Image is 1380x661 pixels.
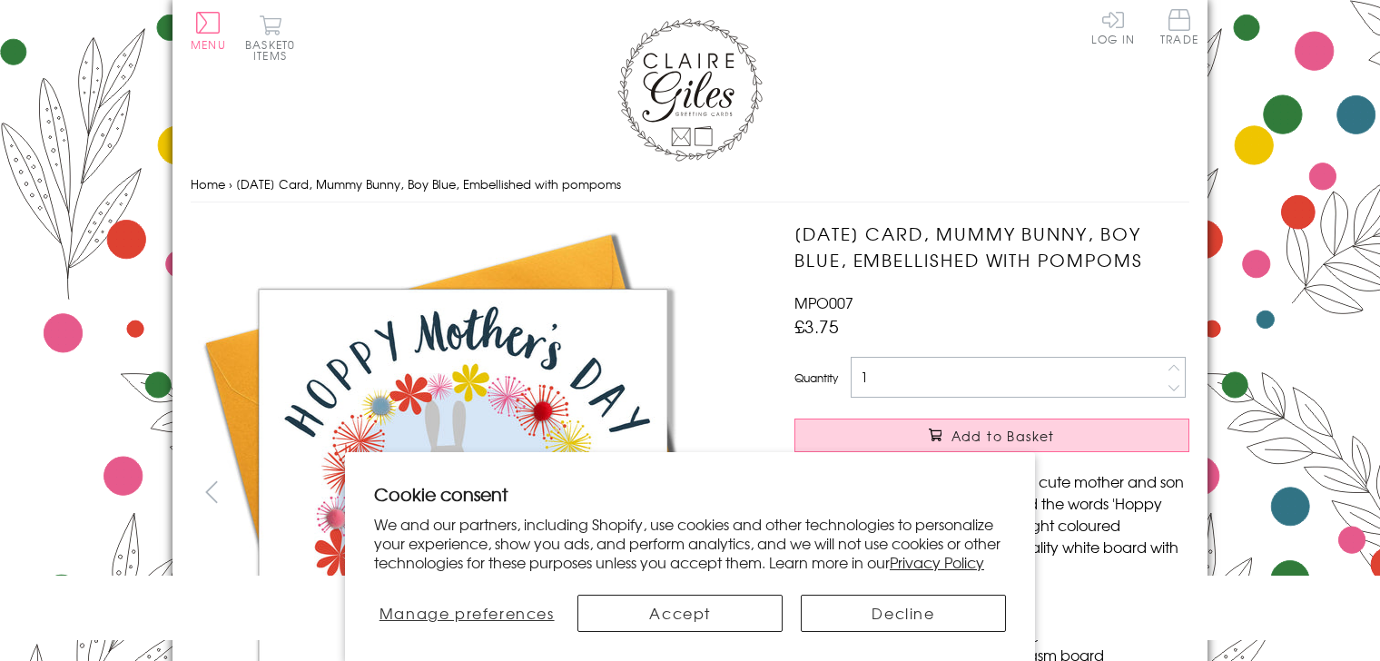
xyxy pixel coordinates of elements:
p: We and our partners, including Shopify, use cookies and other technologies to personalize your ex... [374,515,1006,571]
label: Quantity [794,370,838,386]
button: Menu [191,12,226,50]
h1: [DATE] Card, Mummy Bunny, Boy Blue, Embellished with pompoms [794,221,1189,273]
h2: Cookie consent [374,481,1006,507]
span: [DATE] Card, Mummy Bunny, Boy Blue, Embellished with pompoms [236,175,621,192]
span: Trade [1160,9,1198,44]
button: Basket0 items [245,15,295,61]
span: 0 items [253,36,295,64]
span: £3.75 [794,313,839,339]
nav: breadcrumbs [191,166,1189,203]
span: Menu [191,36,226,53]
button: Add to Basket [794,419,1189,452]
a: Log In [1091,9,1135,44]
span: Add to Basket [951,427,1055,445]
button: Accept [577,595,783,632]
span: › [229,175,232,192]
img: Claire Giles Greetings Cards [617,18,763,162]
span: MPO007 [794,291,853,313]
a: Privacy Policy [890,551,984,573]
button: Decline [801,595,1006,632]
a: Home [191,175,225,192]
button: Manage preferences [374,595,559,632]
button: prev [191,471,232,512]
span: Manage preferences [379,602,555,624]
a: Trade [1160,9,1198,48]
